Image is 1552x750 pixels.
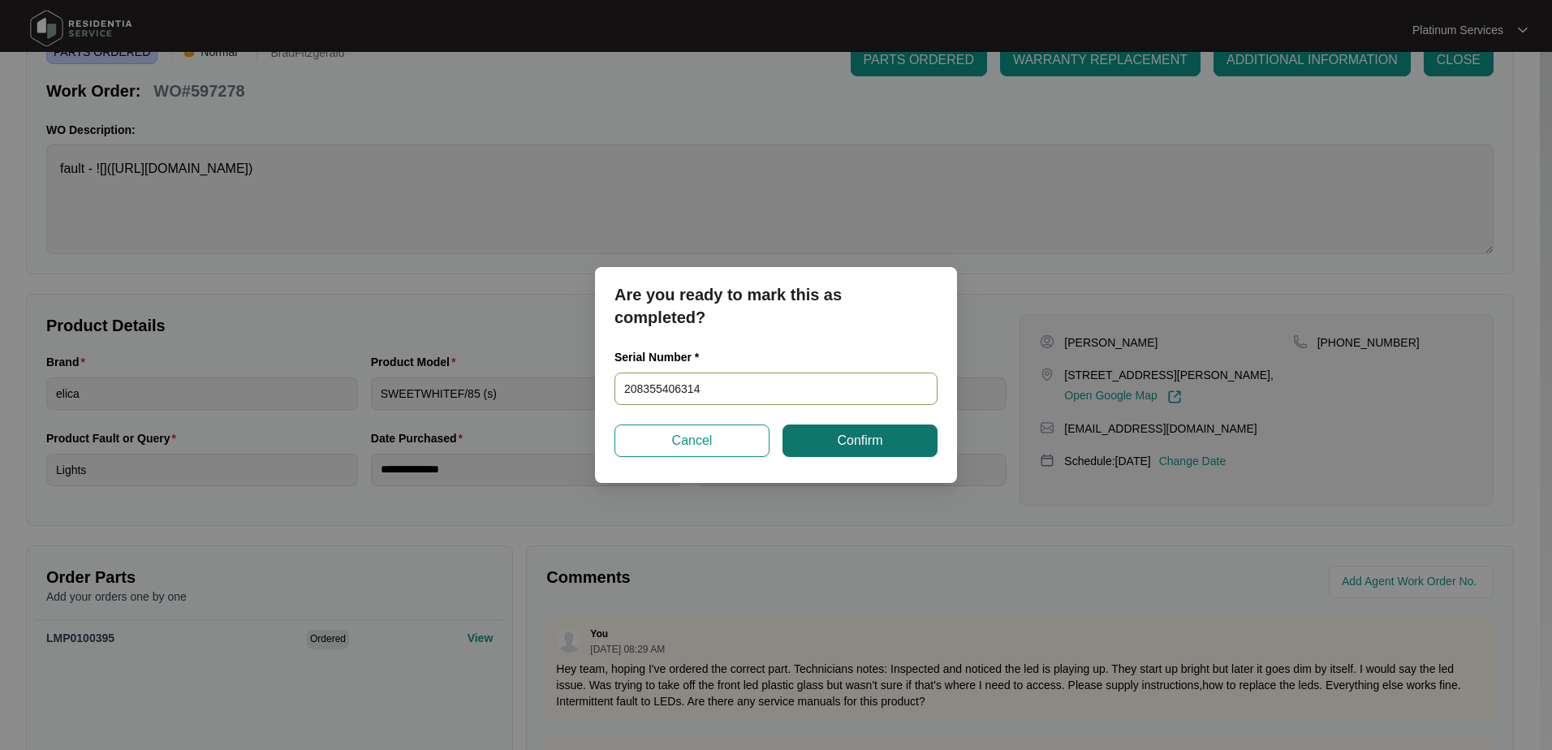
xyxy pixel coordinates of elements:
[614,349,711,365] label: Serial Number *
[614,425,770,457] button: Cancel
[837,431,882,450] span: Confirm
[782,425,938,457] button: Confirm
[614,283,938,306] p: Are you ready to mark this as
[672,431,713,450] span: Cancel
[614,306,938,329] p: completed?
